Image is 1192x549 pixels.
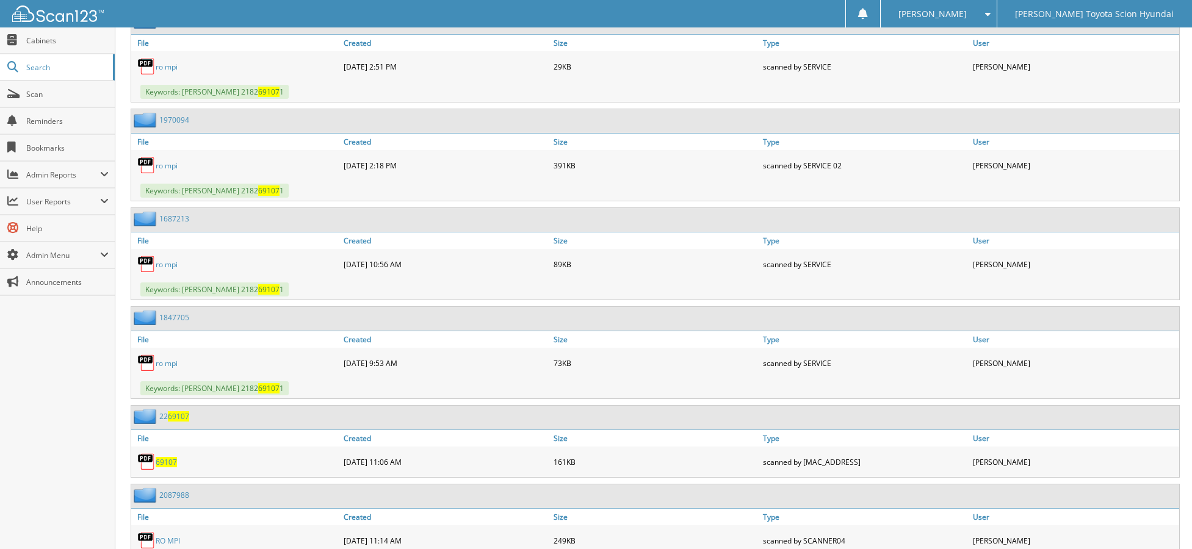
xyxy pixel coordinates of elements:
[137,57,156,76] img: PDF.png
[159,213,189,224] a: 1687213
[551,509,760,525] a: Size
[341,450,550,474] div: [DATE] 11:06 AM
[156,259,178,270] a: ro mpi
[551,35,760,51] a: Size
[26,250,100,260] span: Admin Menu
[26,116,109,126] span: Reminders
[159,115,189,125] a: 1970094
[970,509,1179,525] a: User
[258,383,280,393] span: 69107
[970,232,1179,249] a: User
[341,35,550,51] a: Created
[159,312,189,323] a: 1847705
[26,143,109,153] span: Bookmarks
[156,536,180,546] a: RO MPI
[137,354,156,372] img: PDF.png
[156,62,178,72] a: ro mpi
[341,430,550,447] a: Created
[551,54,760,79] div: 29KB
[131,232,341,249] a: File
[26,223,109,234] span: Help
[970,35,1179,51] a: User
[131,430,341,447] a: File
[26,89,109,99] span: Scan
[551,351,760,375] div: 73KB
[760,134,969,150] a: Type
[341,134,550,150] a: Created
[760,450,969,474] div: scanned by [MAC_ADDRESS]
[156,358,178,368] a: ro mpi
[970,54,1179,79] div: [PERSON_NAME]
[760,252,969,276] div: scanned by SERVICE
[159,490,189,500] a: 2087988
[1131,490,1192,549] iframe: Chat Widget
[131,134,341,150] a: File
[341,252,550,276] div: [DATE] 10:56 AM
[140,184,289,198] span: Keywords: [PERSON_NAME] 2182 1
[760,430,969,447] a: Type
[12,5,104,22] img: scan123-logo-white.svg
[341,54,550,79] div: [DATE] 2:51 PM
[134,310,159,325] img: folder2.png
[137,453,156,471] img: PDF.png
[131,509,341,525] a: File
[551,232,760,249] a: Size
[134,112,159,127] img: folder2.png
[341,351,550,375] div: [DATE] 9:53 AM
[131,331,341,348] a: File
[551,134,760,150] a: Size
[137,156,156,174] img: PDF.png
[26,62,107,73] span: Search
[134,409,159,424] img: folder2.png
[970,331,1179,348] a: User
[970,153,1179,178] div: [PERSON_NAME]
[970,351,1179,375] div: [PERSON_NAME]
[970,134,1179,150] a: User
[134,211,159,226] img: folder2.png
[551,450,760,474] div: 161KB
[1015,10,1174,18] span: [PERSON_NAME] Toyota Scion Hyundai
[258,185,280,196] span: 69107
[134,487,159,503] img: folder2.png
[140,381,289,395] span: Keywords: [PERSON_NAME] 2182 1
[760,153,969,178] div: scanned by SERVICE 02
[168,411,189,422] span: 69107
[140,85,289,99] span: Keywords: [PERSON_NAME] 2182 1
[140,282,289,296] span: Keywords: [PERSON_NAME] 2182 1
[970,252,1179,276] div: [PERSON_NAME]
[760,351,969,375] div: scanned by SERVICE
[341,509,550,525] a: Created
[26,35,109,46] span: Cabinets
[341,232,550,249] a: Created
[551,252,760,276] div: 89KB
[760,331,969,348] a: Type
[137,255,156,273] img: PDF.png
[760,509,969,525] a: Type
[26,170,100,180] span: Admin Reports
[551,430,760,447] a: Size
[760,232,969,249] a: Type
[898,10,967,18] span: [PERSON_NAME]
[258,284,280,295] span: 69107
[551,153,760,178] div: 391KB
[131,35,341,51] a: File
[341,153,550,178] div: [DATE] 2:18 PM
[970,430,1179,447] a: User
[26,196,100,207] span: User Reports
[341,331,550,348] a: Created
[760,35,969,51] a: Type
[258,87,280,97] span: 69107
[159,411,189,422] a: 2269107
[156,160,178,171] a: ro mpi
[970,450,1179,474] div: [PERSON_NAME]
[551,331,760,348] a: Size
[760,54,969,79] div: scanned by SERVICE
[156,457,177,467] a: 69107
[26,277,109,287] span: Announcements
